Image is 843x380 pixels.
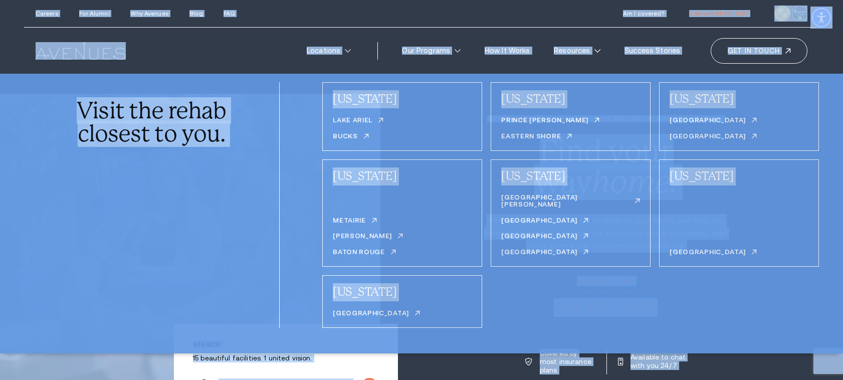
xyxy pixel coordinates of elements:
[670,169,733,183] a: [US_STATE]
[615,41,690,61] a: Success Stories
[792,6,807,22] img: Verify Approval for www.avenuesrecovery.com
[623,10,665,17] a: Am I covered?
[501,249,588,259] a: [GEOGRAPHIC_DATA]
[501,217,588,227] a: [GEOGRAPHIC_DATA]
[79,10,110,17] a: For Alumni
[670,249,756,259] a: [GEOGRAPHIC_DATA]
[393,41,470,61] a: Our Programs
[711,38,807,64] a: Get in touch
[810,7,832,29] div: Accessibility Menu
[36,10,59,17] a: Careers
[540,349,595,374] p: Covered by most insurance plans
[618,349,686,374] a: Available to chat with you 24/7
[792,8,807,16] a: Verify LegitScript Approval for www.avenuesrecovery.com
[545,41,610,61] a: Resources
[501,169,565,183] a: [US_STATE]
[333,217,376,227] a: Metairie
[711,10,748,17] span: 866.561.5197
[670,133,756,143] a: [GEOGRAPHIC_DATA]
[333,310,419,320] a: [GEOGRAPHIC_DATA]
[630,353,686,370] p: Available to chat with you 24/7
[224,10,235,17] a: FAQ
[333,117,383,127] a: Lake Ariel
[298,41,360,61] a: Locations
[501,194,640,211] a: [GEOGRAPHIC_DATA][PERSON_NAME]
[333,133,368,143] a: Bucks
[74,99,229,145] div: Visit the rehab closest to you.
[670,117,756,127] a: [GEOGRAPHIC_DATA]
[476,41,539,61] a: How It Works
[333,233,402,243] a: [PERSON_NAME]
[193,354,379,362] p: 15 beautiful facilities. 1 united vision.
[774,6,790,22] img: clock
[130,10,169,17] a: Why Avenues
[525,349,595,374] a: Covered by most insurance plans
[333,285,396,299] a: [US_STATE]
[333,249,395,259] a: Baton Rouge
[333,92,396,106] a: [US_STATE]
[501,133,571,143] a: Eastern Shore
[333,169,396,183] a: [US_STATE]
[189,10,203,17] a: Blog
[501,233,588,243] a: [GEOGRAPHIC_DATA]
[689,10,748,17] a: call 866.561.5197
[670,92,733,106] a: [US_STATE]
[501,117,599,127] a: Prince [PERSON_NAME]
[501,92,565,106] a: [US_STATE]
